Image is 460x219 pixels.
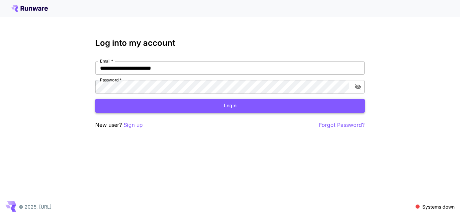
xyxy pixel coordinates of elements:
[124,121,143,129] button: Sign up
[422,203,455,210] p: Systems down
[352,81,364,93] button: toggle password visibility
[319,121,365,129] button: Forgot Password?
[100,58,113,64] label: Email
[19,203,52,210] p: © 2025, [URL]
[95,99,365,113] button: Login
[95,38,365,48] h3: Log into my account
[100,77,122,83] label: Password
[95,121,143,129] p: New user?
